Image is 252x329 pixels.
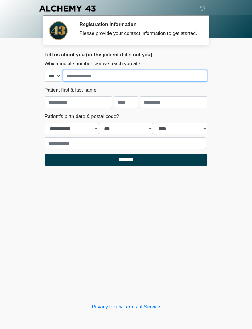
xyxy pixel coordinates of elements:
img: Alchemy 43 Logo [38,5,96,12]
div: Please provide your contact information to get started. [79,30,198,37]
a: Privacy Policy [92,304,123,309]
h2: Tell us about you (or the patient if it's not you) [45,52,207,58]
label: Which mobile number can we reach you at? [45,60,140,67]
h2: Registration Information [79,21,198,27]
a: Terms of Service [124,304,160,309]
img: Agent Avatar [49,21,68,40]
label: Patient's birth date & postal code? [45,113,119,120]
a: | [122,304,124,309]
label: Patient first & last name: [45,86,98,94]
